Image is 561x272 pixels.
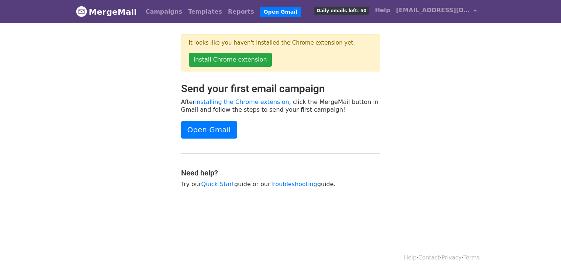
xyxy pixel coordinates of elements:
p: After , click the MergeMail button in Gmail and follow the steps to send your first campaign! [181,98,380,114]
a: Help [372,3,393,18]
a: Quick Start [201,181,234,188]
a: Open Gmail [181,121,237,139]
a: Open Gmail [260,7,301,17]
p: Try our guide or our guide. [181,180,380,188]
a: Troubleshooting [270,181,317,188]
span: [EMAIL_ADDRESS][DOMAIN_NAME] [396,6,470,15]
a: Reports [225,4,257,19]
a: Contact [418,254,440,261]
a: Privacy [441,254,461,261]
a: Terms [463,254,479,261]
p: It looks like you haven't installed the Chrome extension yet. [189,39,373,47]
a: Campaigns [143,4,185,19]
h2: Send your first email campaign [181,83,380,95]
img: MergeMail logo [76,6,87,17]
span: Daily emails left: 50 [314,7,369,15]
h4: Need help? [181,168,380,177]
a: Help [404,254,416,261]
a: [EMAIL_ADDRESS][DOMAIN_NAME] [393,3,479,20]
a: Install Chrome extension [189,53,272,67]
a: MergeMail [76,4,137,20]
a: Daily emails left: 50 [311,3,372,18]
a: Templates [185,4,225,19]
a: installing the Chrome extension [195,98,289,105]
